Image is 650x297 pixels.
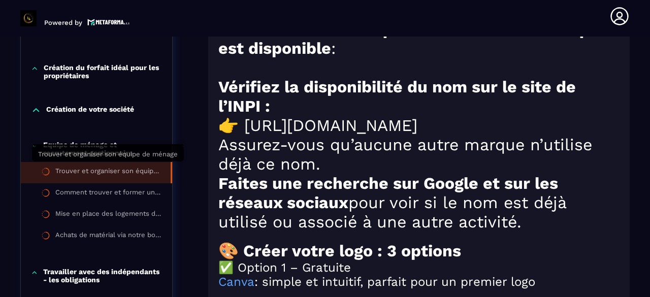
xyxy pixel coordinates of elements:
p: Travailler avec des indépendants - les obligations [43,268,162,284]
p: Powered by [44,19,82,26]
span: Trouver et organiser son équipe de ménage [38,150,178,158]
h2: : simple et intuitif, parfait pour un premier logo [218,275,620,289]
div: Achats de matérial via notre boutique PrestaHome [55,231,162,242]
h1: pour voir si le nom est déjà utilisé ou associé à une autre activité. [218,174,620,232]
strong: Vérifiez la disponibilité du nom sur le site de l’INPI : [218,77,576,116]
p: Equipe de ménage et recrutement gestionnaire [43,141,162,157]
strong: vérifier que le nom de votre marque est disponible [218,19,604,58]
div: Trouver et organiser son équipe de ménage [55,167,160,178]
strong: 🎨 Créer votre logo : 3 options [218,241,461,260]
a: Canva [218,275,254,289]
h2: ✅ Option 1 – Gratuite [218,260,620,275]
div: Comment trouver et former un gestionnaire pour vos logements [55,188,162,200]
h1: 👉 [URL][DOMAIN_NAME] [218,116,620,135]
div: Mise en place des logements dans votre conciergerie [55,210,162,221]
h1: Assurez-vous qu’aucune autre marque n’utilise déjà ce nom. [218,135,620,174]
img: logo [87,18,130,26]
img: logo-branding [20,10,37,26]
strong: Faites une recherche sur Google et sur les réseaux sociaux [218,174,558,212]
p: Création de votre société [46,105,134,115]
p: Création du forfait idéal pour les propriétaires [44,63,162,80]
